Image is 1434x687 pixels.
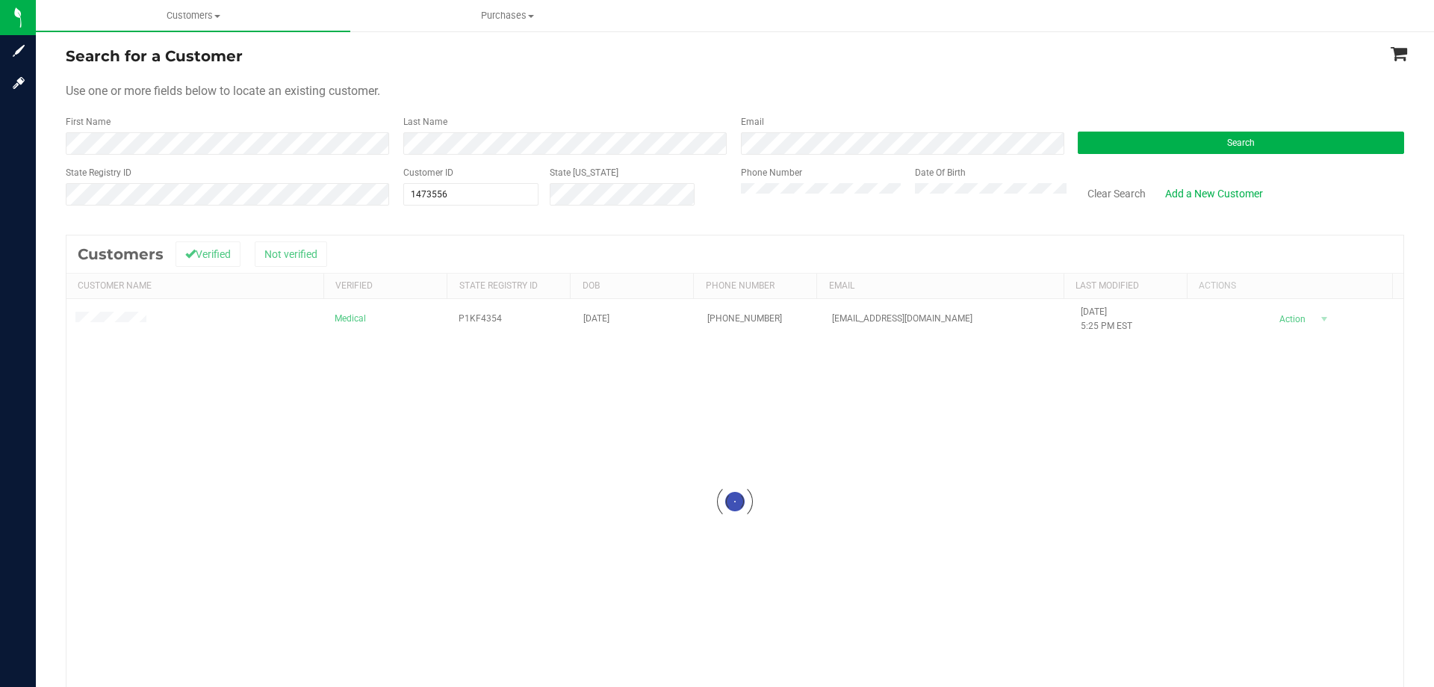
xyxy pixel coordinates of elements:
[11,43,26,58] inline-svg: Sign up
[1078,181,1155,206] button: Clear Search
[66,115,111,129] label: First Name
[66,166,131,179] label: State Registry ID
[403,115,447,129] label: Last Name
[1227,138,1255,148] span: Search
[66,47,243,65] span: Search for a Customer
[11,76,26,90] inline-svg: Log in
[1155,181,1273,206] a: Add a New Customer
[36,9,350,22] span: Customers
[66,84,380,98] span: Use one or more fields below to locate an existing customer.
[741,166,802,179] label: Phone Number
[1078,132,1404,154] button: Search
[404,184,538,205] input: 1473556
[741,115,764,129] label: Email
[351,9,664,22] span: Purchases
[403,166,453,179] label: Customer ID
[550,166,618,179] label: State [US_STATE]
[915,166,966,179] label: Date Of Birth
